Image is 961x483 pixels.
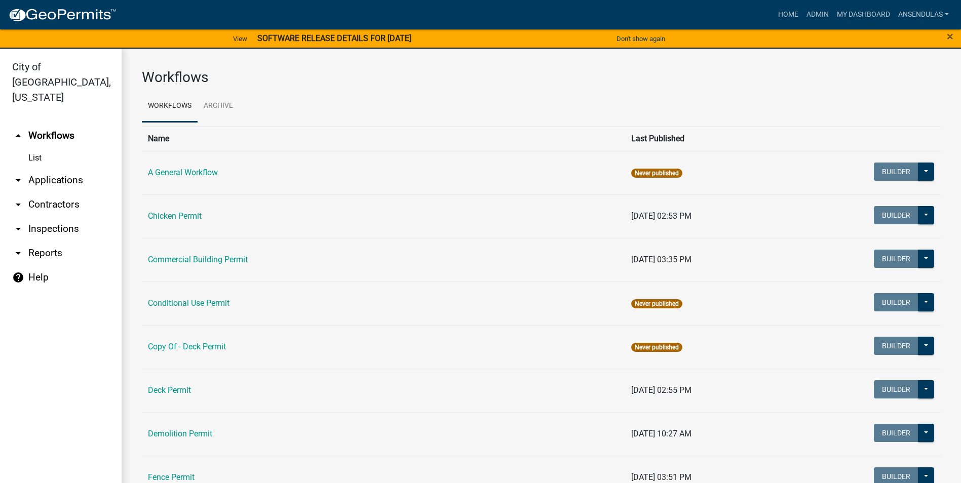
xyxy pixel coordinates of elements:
a: Chicken Permit [148,211,202,221]
i: arrow_drop_down [12,223,24,235]
a: Fence Permit [148,472,195,482]
span: × [947,29,953,44]
span: Never published [631,169,682,178]
th: Last Published [625,126,782,151]
button: Builder [874,250,918,268]
button: Builder [874,424,918,442]
span: [DATE] 02:55 PM [631,385,691,395]
button: Builder [874,380,918,398]
button: Builder [874,293,918,311]
a: Conditional Use Permit [148,298,229,308]
a: Workflows [142,90,198,123]
a: Admin [802,5,833,24]
th: Name [142,126,625,151]
a: Copy Of - Deck Permit [148,342,226,351]
strong: SOFTWARE RELEASE DETAILS FOR [DATE] [257,33,411,43]
a: Demolition Permit [148,429,212,438]
i: arrow_drop_down [12,198,24,211]
i: help [12,271,24,284]
a: A General Workflow [148,168,218,177]
a: Deck Permit [148,385,191,395]
i: arrow_drop_down [12,174,24,186]
button: Builder [874,337,918,355]
a: Home [774,5,802,24]
h3: Workflows [142,69,941,86]
a: View [229,30,251,47]
i: arrow_drop_up [12,130,24,142]
span: [DATE] 02:53 PM [631,211,691,221]
span: [DATE] 03:35 PM [631,255,691,264]
a: Commercial Building Permit [148,255,248,264]
button: Close [947,30,953,43]
a: Archive [198,90,239,123]
span: Never published [631,343,682,352]
button: Builder [874,206,918,224]
a: My Dashboard [833,5,894,24]
span: [DATE] 03:51 PM [631,472,691,482]
span: Never published [631,299,682,308]
button: Builder [874,163,918,181]
button: Don't show again [612,30,669,47]
a: ansendulas [894,5,953,24]
i: arrow_drop_down [12,247,24,259]
span: [DATE] 10:27 AM [631,429,691,438]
